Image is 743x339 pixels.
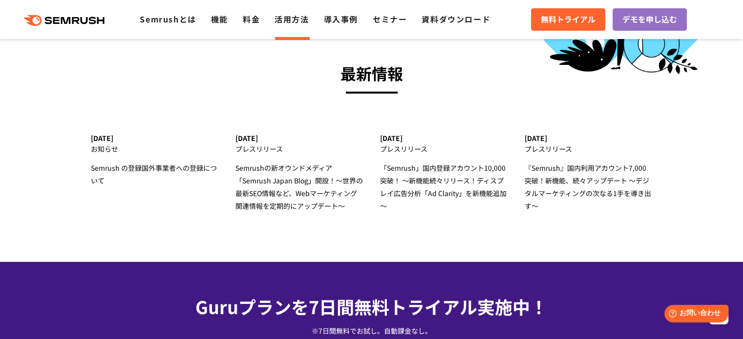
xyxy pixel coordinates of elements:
[380,134,508,142] div: [DATE]
[380,134,508,212] a: [DATE] プレスリリース 「Semrush」国内登録アカウント10,000突破！ ～新機能続々リリース！ディスプレイ広告分析「Ad Clarity」を新機能追加～
[354,294,548,319] span: 無料トライアル実施中！
[211,13,228,25] a: 機能
[235,163,363,211] span: Semrushの新オウンドメディア 「Semrush Japan Blog」開設！～世界の最新SEO情報など、Webマーケティング関連情報を定期的にアップデート～
[91,142,218,155] div: お知らせ
[531,8,605,31] a: 無料トライアル
[525,163,651,211] span: 『Semrush』国内利用アカウント7,000突破！新機能、続々アップデート ～デジタルマーケティングの次なる1手を導き出す～
[115,326,628,336] div: ※7日間無料でお試し。自動課金なし。
[235,134,363,142] div: [DATE]
[380,163,507,211] span: 「Semrush」国内登録アカウント10,000突破！ ～新機能続々リリース！ディスプレイ広告分析「Ad Clarity」を新機能追加～
[91,60,653,86] h3: 最新情報
[613,8,687,31] a: デモを申し込む
[243,13,260,25] a: 料金
[91,134,218,187] a: [DATE] お知らせ Semrush の登録国外事業者への登録について
[91,163,217,185] span: Semrush の登録国外事業者への登録について
[275,13,309,25] a: 活用方法
[373,13,407,25] a: セミナー
[324,13,358,25] a: 導入事例
[235,134,363,212] a: [DATE] プレスリリース Semrushの新オウンドメディア 「Semrush Japan Blog」開設！～世界の最新SEO情報など、Webマーケティング関連情報を定期的にアップデート～
[115,293,628,319] div: Guruプランを7日間
[140,13,196,25] a: Semrushとは
[525,142,652,155] div: プレスリリース
[91,134,218,142] div: [DATE]
[541,13,595,26] span: 無料トライアル
[525,134,652,212] a: [DATE] プレスリリース 『Semrush』国内利用アカウント7,000突破！新機能、続々アップデート ～デジタルマーケティングの次なる1手を導き出す～
[235,142,363,155] div: プレスリリース
[422,13,490,25] a: 資料ダウンロード
[622,13,677,26] span: デモを申し込む
[380,142,508,155] div: プレスリリース
[525,134,652,142] div: [DATE]
[656,301,732,328] iframe: Help widget launcher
